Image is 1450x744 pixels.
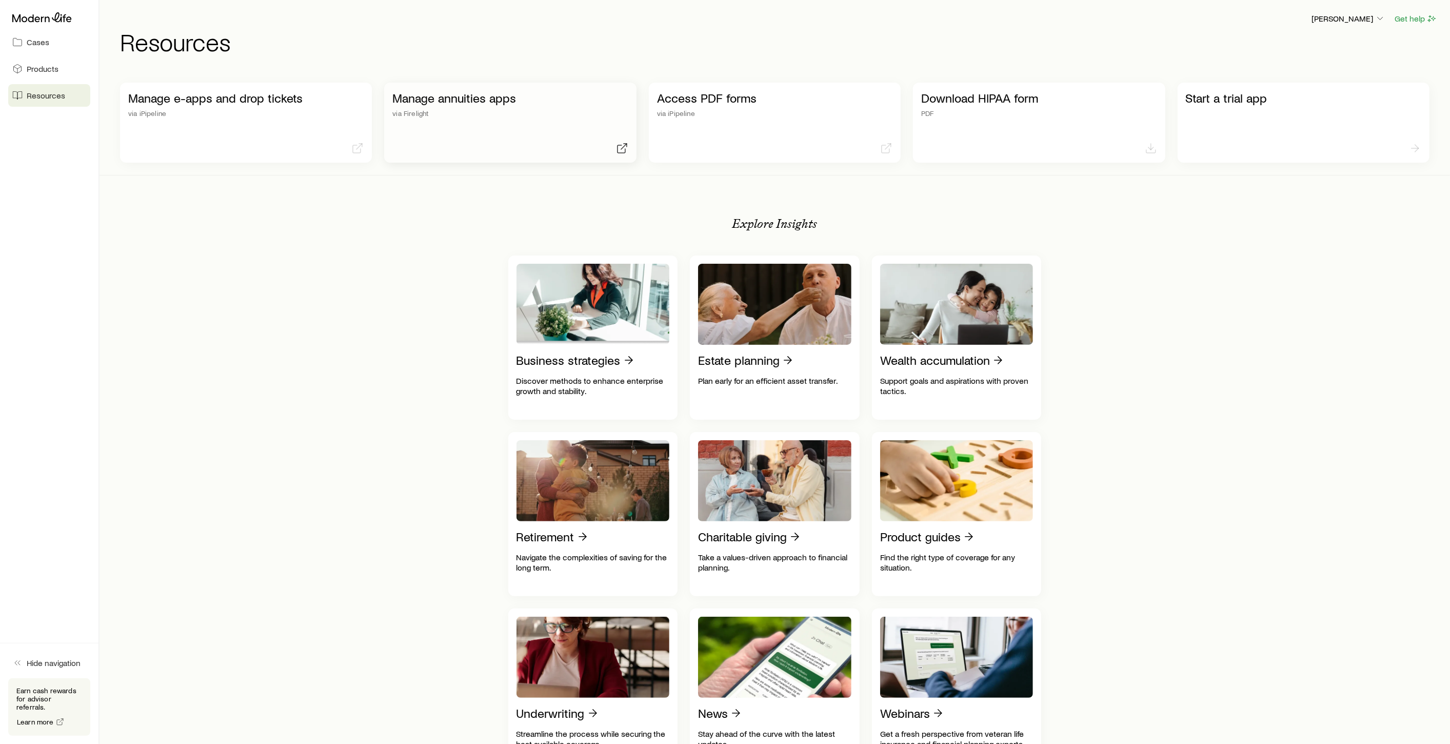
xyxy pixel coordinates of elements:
p: Plan early for an efficient asset transfer. [698,376,851,386]
a: Products [8,57,90,80]
p: Navigate the complexities of saving for the long term. [517,552,670,573]
a: Cases [8,31,90,53]
p: PDF [921,109,1157,118]
button: [PERSON_NAME] [1311,13,1386,25]
p: [PERSON_NAME] [1312,13,1385,24]
p: Manage e-apps and drop tickets [128,91,364,105]
button: Get help [1394,13,1438,25]
img: Webinars [880,617,1034,698]
p: Take a values-driven approach to financial planning. [698,552,851,573]
h1: Resources [120,29,1438,54]
p: Start a trial app [1186,91,1421,105]
a: Product guidesFind the right type of coverage for any situation. [872,432,1042,596]
span: Products [27,64,58,74]
p: News [698,706,728,720]
img: Retirement [517,440,670,521]
p: Charitable giving [698,530,787,544]
p: Manage annuities apps [392,91,628,105]
p: Earn cash rewards for advisor referrals. [16,687,82,711]
p: Support goals and aspirations with proven tactics. [880,376,1034,396]
p: via Firelight [392,109,628,118]
a: Resources [8,84,90,107]
p: Wealth accumulation [880,353,990,367]
p: Webinars [880,706,930,720]
p: Download HIPAA form [921,91,1157,105]
a: RetirementNavigate the complexities of saving for the long term. [508,432,678,596]
a: Business strategiesDiscover methods to enhance enterprise growth and stability. [508,256,678,420]
a: Wealth accumulationSupport goals and aspirations with proven tactics. [872,256,1042,420]
p: via iPipeline [657,109,892,118]
p: Retirement [517,530,574,544]
p: Find the right type of coverage for any situation. [880,552,1034,573]
img: Charitable giving [698,440,851,521]
p: Estate planning [698,353,780,367]
p: Underwriting [517,706,585,720]
span: Learn more [17,718,54,726]
img: Business strategies [517,264,670,345]
img: Wealth accumulation [880,264,1034,345]
p: Product guides [880,530,961,544]
p: Access PDF forms [657,91,892,105]
img: News [698,617,851,698]
p: via iPipeline [128,109,364,118]
span: Cases [27,37,49,47]
p: Discover methods to enhance enterprise growth and stability. [517,376,670,396]
div: Earn cash rewards for advisor referrals.Learn more [8,678,90,736]
a: Estate planningPlan early for an efficient asset transfer. [690,256,860,420]
img: Underwriting [517,617,670,698]
span: Hide navigation [27,658,81,668]
span: Resources [27,90,65,101]
a: Charitable givingTake a values-driven approach to financial planning. [690,432,860,596]
p: Explore Insights [732,217,818,231]
img: Estate planning [698,264,851,345]
a: Download HIPAA formPDF [913,83,1165,163]
img: Product guides [880,440,1034,521]
button: Hide navigation [8,652,90,674]
p: Business strategies [517,353,621,367]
